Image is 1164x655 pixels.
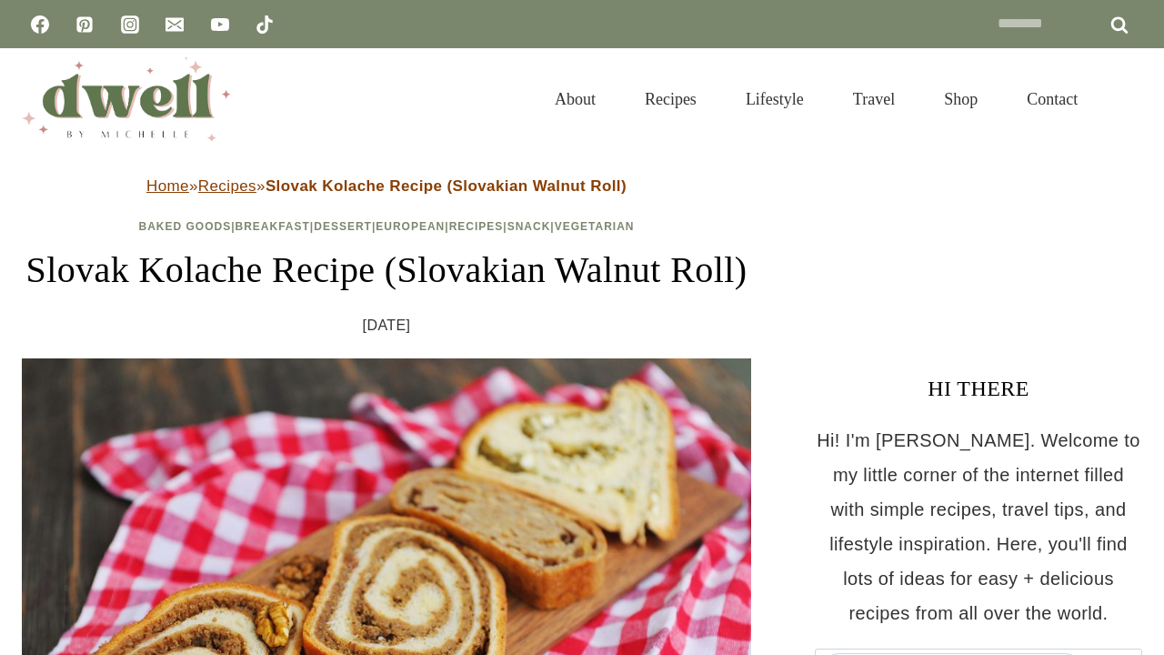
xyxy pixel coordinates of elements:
[22,57,231,141] img: DWELL by michelle
[146,177,627,195] span: » »
[1111,84,1142,115] button: View Search Form
[815,372,1142,405] h3: HI THERE
[22,243,751,297] h1: Slovak Kolache Recipe (Slovakian Walnut Roll)
[266,177,627,195] strong: Slovak Kolache Recipe (Slovakian Walnut Roll)
[815,423,1142,630] p: Hi! I'm [PERSON_NAME]. Welcome to my little corner of the internet filled with simple recipes, tr...
[198,177,256,195] a: Recipes
[507,220,551,233] a: Snack
[138,220,231,233] a: Baked Goods
[112,6,148,43] a: Instagram
[22,6,58,43] a: Facebook
[314,220,372,233] a: Dessert
[246,6,283,43] a: TikTok
[376,220,445,233] a: European
[66,6,103,43] a: Pinterest
[363,312,411,339] time: [DATE]
[721,67,828,131] a: Lifestyle
[620,67,721,131] a: Recipes
[828,67,919,131] a: Travel
[530,67,1102,131] nav: Primary Navigation
[530,67,620,131] a: About
[138,220,634,233] span: | | | | | |
[156,6,193,43] a: Email
[919,67,1002,131] a: Shop
[236,220,310,233] a: Breakfast
[555,220,635,233] a: Vegetarian
[202,6,238,43] a: YouTube
[1002,67,1102,131] a: Contact
[449,220,504,233] a: Recipes
[146,177,189,195] a: Home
